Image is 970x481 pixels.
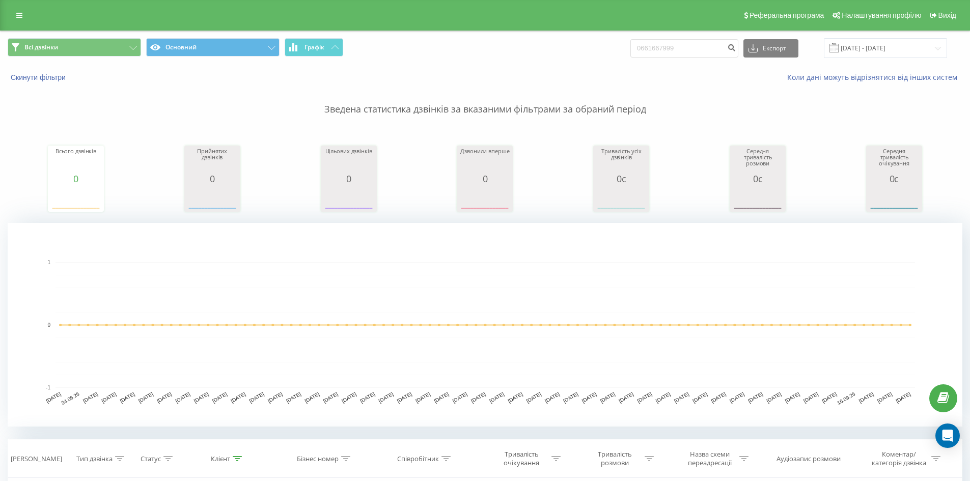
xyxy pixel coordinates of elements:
span: Реферальна програма [750,11,824,19]
input: Пошук за номером [630,39,738,58]
span: Всі дзвінки [24,43,58,51]
div: Статус [141,455,161,463]
div: 0 [323,174,374,184]
p: Зведена статистика дзвінків за вказаними фільтрами за обраний період [8,82,962,116]
svg: A chart. [323,184,374,214]
text: [DATE] [562,391,579,404]
svg: A chart. [596,184,647,214]
div: Бізнес номер [297,455,339,463]
div: [PERSON_NAME] [11,455,62,463]
text: [DATE] [673,391,690,404]
svg: A chart. [732,184,783,214]
svg: A chart. [50,184,101,214]
text: [DATE] [248,391,265,404]
text: 16.09.25 [836,391,856,406]
div: Співробітник [397,455,439,463]
div: 0 [459,174,510,184]
div: Цільових дзвінків [323,148,374,174]
text: [DATE] [655,391,672,404]
text: [DATE] [396,391,413,404]
button: Всі дзвінки [8,38,141,56]
text: [DATE] [303,391,320,404]
div: Тип дзвінка [76,455,113,463]
div: Тривалість усіх дзвінків [596,148,647,174]
text: [DATE] [211,391,228,404]
text: [DATE] [691,391,708,404]
text: [DATE] [507,391,524,404]
div: 0с [596,174,647,184]
div: Коментар/категорія дзвінка [869,450,929,467]
text: [DATE] [175,391,191,404]
div: Середня тривалість розмови [732,148,783,174]
text: [DATE] [82,391,99,404]
text: 0 [47,322,50,328]
text: [DATE] [267,391,284,404]
text: [DATE] [100,391,117,404]
text: [DATE] [876,391,893,404]
text: [DATE] [230,391,246,404]
svg: A chart. [8,223,962,427]
text: [DATE] [710,391,727,404]
button: Графік [285,38,343,56]
text: [DATE] [729,391,745,404]
text: [DATE] [802,391,819,404]
text: 1 [47,260,50,265]
div: Аудіозапис розмови [777,455,841,463]
text: [DATE] [581,391,598,404]
text: [DATE] [452,391,468,404]
div: 0 [50,174,101,184]
text: [DATE] [378,391,395,404]
text: [DATE] [488,391,505,404]
div: Тривалість очікування [494,450,549,467]
text: [DATE] [747,391,764,404]
div: 0 [187,174,238,184]
div: Всього дзвінків [50,148,101,174]
button: Основний [146,38,280,56]
text: -1 [46,385,50,390]
text: [DATE] [137,391,154,404]
text: [DATE] [45,391,62,404]
text: [DATE] [156,391,173,404]
span: Графік [304,44,324,51]
div: Назва схеми переадресації [682,450,737,467]
button: Скинути фільтри [8,73,71,82]
span: Налаштування профілю [842,11,921,19]
text: [DATE] [322,391,339,404]
svg: A chart. [459,184,510,214]
div: Дзвонили вперше [459,148,510,174]
text: [DATE] [359,391,376,404]
text: [DATE] [285,391,302,404]
text: [DATE] [525,391,542,404]
div: Прийнятих дзвінків [187,148,238,174]
text: [DATE] [341,391,357,404]
button: Експорт [743,39,798,58]
text: [DATE] [618,391,634,404]
text: [DATE] [544,391,561,404]
a: Коли дані можуть відрізнятися вiд інших систем [787,72,962,82]
span: Вихід [938,11,956,19]
div: Середня тривалість очікування [869,148,920,174]
text: [DATE] [433,391,450,404]
text: [DATE] [821,391,838,404]
text: [DATE] [414,391,431,404]
svg: A chart. [869,184,920,214]
div: Open Intercom Messenger [935,423,960,448]
svg: A chart. [187,184,238,214]
text: 24.06.25 [60,391,80,406]
text: [DATE] [765,391,782,404]
text: [DATE] [858,391,875,404]
div: 0с [869,174,920,184]
text: [DATE] [895,391,911,404]
div: 0с [732,174,783,184]
text: [DATE] [470,391,487,404]
text: [DATE] [599,391,616,404]
text: [DATE] [193,391,210,404]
